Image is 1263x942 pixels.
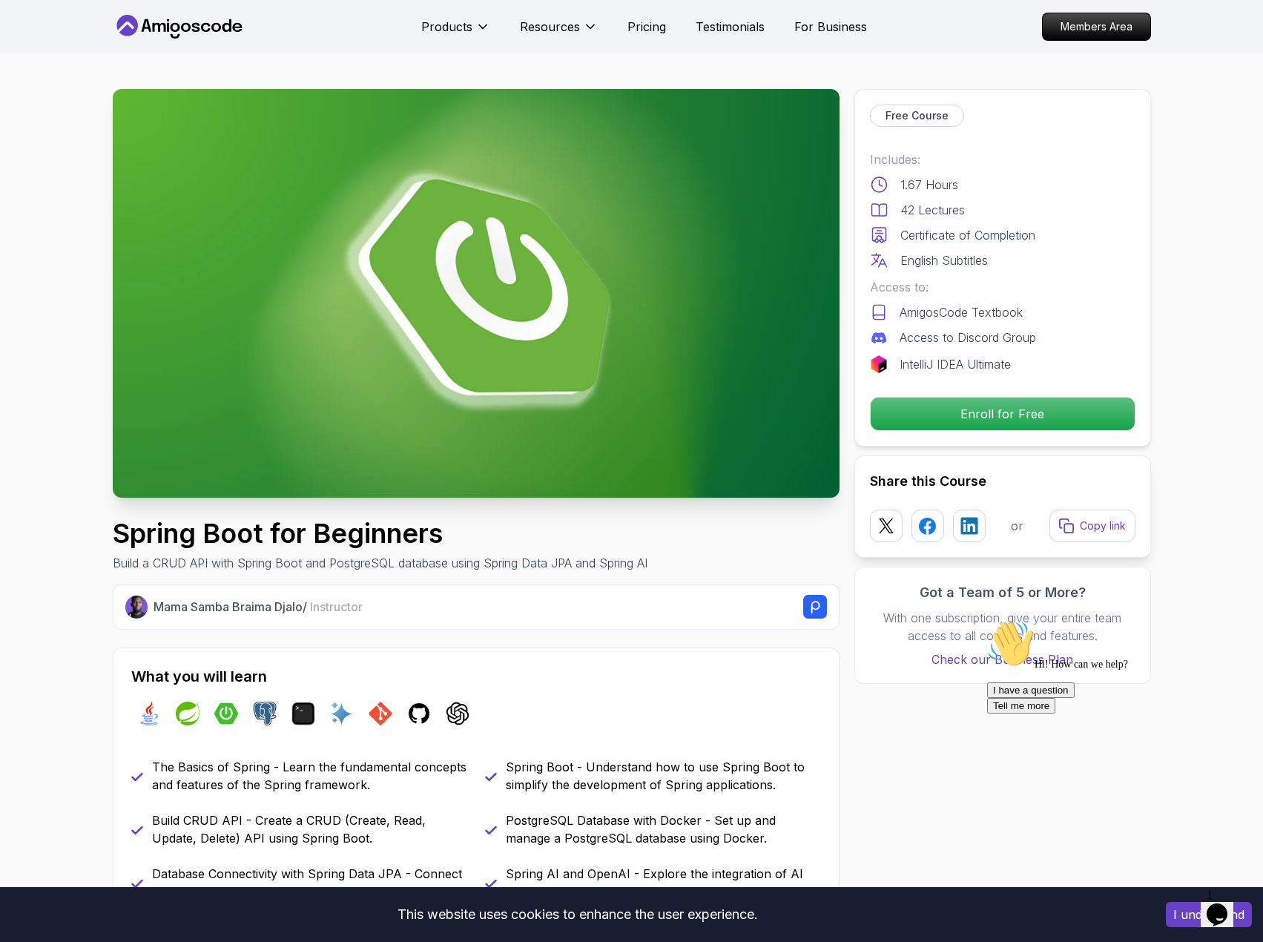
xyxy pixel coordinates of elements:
[506,811,821,847] p: PostgreSQL Database with Docker - Set up and manage a PostgreSQL database using Docker.
[1043,13,1150,40] p: Members Area
[506,865,821,900] p: Spring AI and OpenAI - Explore the integration of AI and OpenAI with Spring applications.
[113,89,840,498] img: spring-boot-for-beginners_thumbnail
[506,758,821,794] p: Spring Boot - Understand how to use Spring Boot to simplify the development of Spring applications.
[870,397,1135,431] button: Enroll for Free
[446,702,469,725] img: chatgpt logo
[137,702,161,725] img: java logo
[310,599,363,614] span: Instructor
[407,702,431,725] img: github logo
[1049,510,1135,542] button: Copy link
[131,666,821,687] h2: What you will learn
[900,226,1035,244] p: Certificate of Completion
[369,702,392,725] img: git logo
[176,702,199,725] img: spring logo
[1080,518,1126,533] p: Copy link
[421,18,490,47] button: Products
[870,278,1135,296] p: Access to:
[900,355,1011,373] p: IntelliJ IDEA Ultimate
[870,471,1135,492] h2: Share this Course
[1011,517,1023,535] p: or
[520,18,598,47] button: Resources
[113,518,647,548] h1: Spring Boot for Beginners
[627,18,666,36] a: Pricing
[900,176,958,194] p: 1.67 Hours
[330,702,354,725] img: ai logo
[520,18,580,36] p: Resources
[900,303,1023,321] p: AmigosCode Textbook
[6,68,93,84] button: I have a question
[113,554,647,572] p: Build a CRUD API with Spring Boot and PostgreSQL database using Spring Data JPA and Spring AI
[1042,13,1151,41] a: Members Area
[794,18,867,36] a: For Business
[900,329,1036,346] p: Access to Discord Group
[6,45,147,56] span: Hi! How can we help?
[900,201,965,219] p: 42 Lectures
[421,18,472,36] p: Products
[152,865,467,900] p: Database Connectivity with Spring Data JPA - Connect and interact with databases using Spring Dat...
[886,108,949,123] p: Free Course
[981,614,1248,875] iframe: chat widget
[870,355,888,373] img: jetbrains logo
[11,898,1144,931] div: This website uses cookies to enhance the user experience.
[871,398,1135,430] p: Enroll for Free
[214,702,238,725] img: spring-boot logo
[6,6,273,99] div: 👋Hi! How can we help?I have a questionTell me more
[870,582,1135,603] h3: Got a Team of 5 or More?
[696,18,765,36] a: Testimonials
[900,251,988,269] p: English Subtitles
[6,84,74,99] button: Tell me more
[152,758,467,794] p: The Basics of Spring - Learn the fundamental concepts and features of the Spring framework.
[870,609,1135,645] p: With one subscription, give your entire team access to all courses and features.
[6,6,53,53] img: :wave:
[1201,883,1248,927] iframe: chat widget
[870,650,1135,668] a: Check our Business Plan
[870,151,1135,168] p: Includes:
[152,811,467,847] p: Build CRUD API - Create a CRUD (Create, Read, Update, Delete) API using Spring Boot.
[1166,902,1252,927] button: Accept cookies
[125,596,148,619] img: Nelson Djalo
[154,598,363,616] p: Mama Samba Braima Djalo /
[253,702,277,725] img: postgres logo
[291,702,315,725] img: terminal logo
